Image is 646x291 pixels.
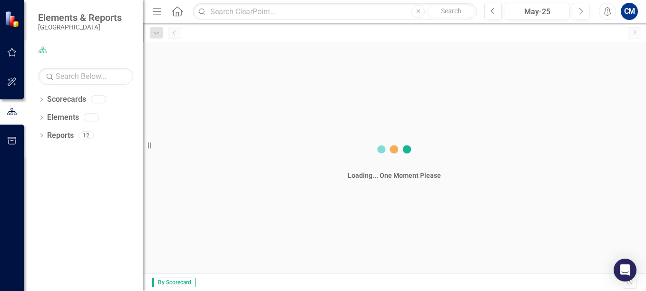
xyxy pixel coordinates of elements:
[193,3,477,20] input: Search ClearPoint...
[621,3,638,20] button: CM
[505,3,569,20] button: May-25
[348,171,441,180] div: Loading... One Moment Please
[38,68,133,85] input: Search Below...
[508,6,566,18] div: May-25
[441,7,461,15] span: Search
[47,130,74,141] a: Reports
[78,131,94,139] div: 12
[427,5,475,18] button: Search
[38,12,122,23] span: Elements & Reports
[152,278,196,287] span: By Scorecard
[38,23,122,31] small: [GEOGRAPHIC_DATA]
[5,10,21,27] img: ClearPoint Strategy
[47,112,79,123] a: Elements
[614,259,636,281] div: Open Intercom Messenger
[47,94,86,105] a: Scorecards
